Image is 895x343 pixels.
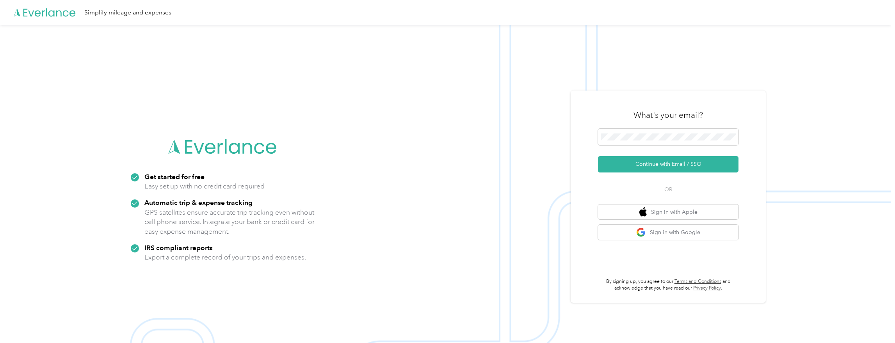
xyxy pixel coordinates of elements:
[851,299,895,343] iframe: Everlance-gr Chat Button Frame
[144,181,265,191] p: Easy set up with no credit card required
[598,278,738,292] p: By signing up, you agree to our and acknowledge that you have read our .
[693,285,721,291] a: Privacy Policy
[84,8,171,18] div: Simplify mileage and expenses
[674,279,721,284] a: Terms and Conditions
[598,225,738,240] button: google logoSign in with Google
[144,172,205,181] strong: Get started for free
[144,198,253,206] strong: Automatic trip & expense tracking
[144,252,306,262] p: Export a complete record of your trips and expenses.
[144,243,213,252] strong: IRS compliant reports
[598,204,738,220] button: apple logoSign in with Apple
[639,207,647,217] img: apple logo
[598,156,738,172] button: Continue with Email / SSO
[655,185,682,194] span: OR
[144,208,315,236] p: GPS satellites ensure accurate trip tracking even without cell phone service. Integrate your bank...
[633,110,703,121] h3: What's your email?
[636,227,646,237] img: google logo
